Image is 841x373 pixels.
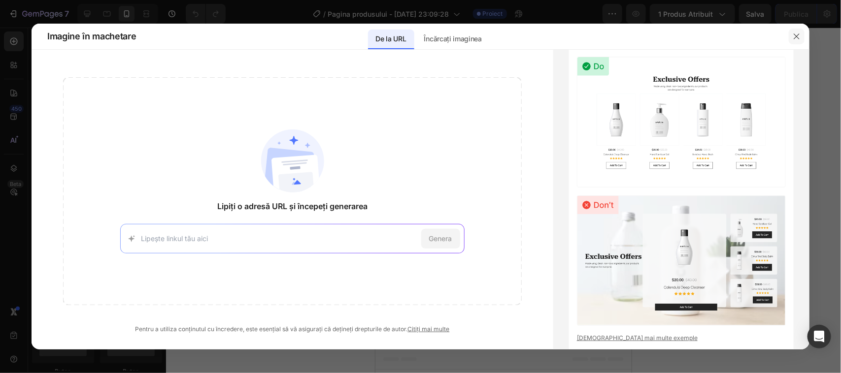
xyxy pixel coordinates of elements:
button: Add sections [57,195,124,215]
font: Imagine în machetare [47,31,136,41]
font: De la URL [376,34,406,43]
div: Start with Generating from URL or image [62,250,195,258]
font: Genera [429,234,452,243]
span: Mobile ( 520 px) [85,5,127,15]
button: Add elements [130,195,200,215]
input: Lipește linkul tău aici [141,233,417,244]
a: Citiți mai multe [408,325,450,333]
font: Lipiți o adresă URL și începeți generarea [217,201,368,211]
div: Deschideți Intercom Messenger [807,325,831,348]
a: [DEMOGRAPHIC_DATA] mai multe exemple [577,334,786,342]
div: Start with Sections from sidebar [68,175,188,187]
font: Încărcați imaginea [424,34,482,43]
font: [DEMOGRAPHIC_DATA] mai multe exemple [577,334,698,342]
font: Pentru a utiliza conținutul cu încredere, este esențial să vă asigurați că dețineți drepturile de... [135,325,408,333]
